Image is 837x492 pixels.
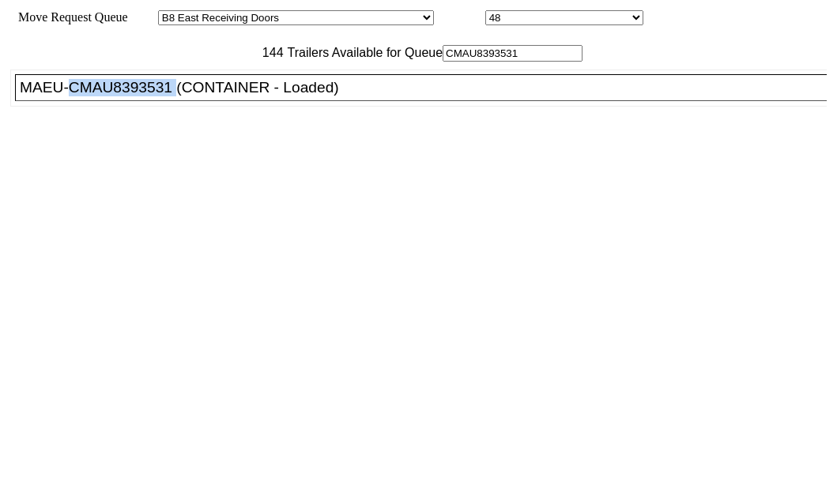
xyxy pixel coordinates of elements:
[443,45,583,62] input: Filter Available Trailers
[10,10,128,24] span: Move Request Queue
[20,79,836,96] div: MAEU-CMAU8393531 (CONTAINER - Loaded)
[254,46,284,59] span: 144
[130,10,155,24] span: Area
[437,10,482,24] span: Location
[284,46,443,59] span: Trailers Available for Queue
